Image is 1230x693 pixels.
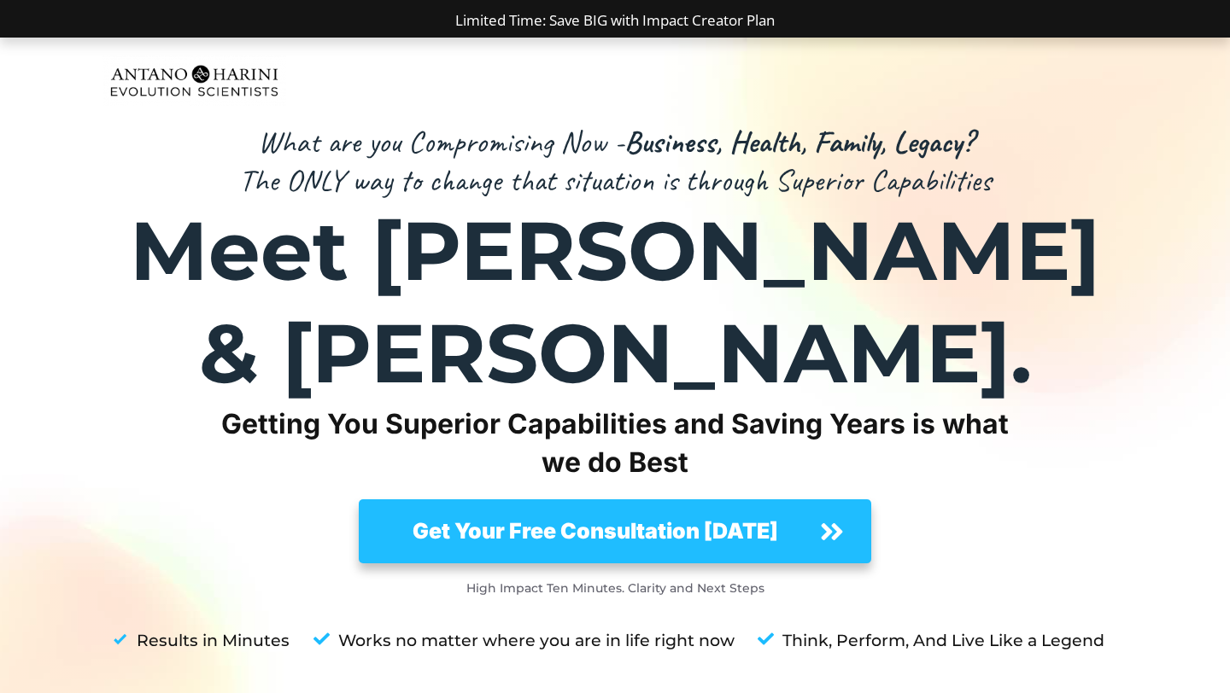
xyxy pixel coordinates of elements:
p: The ONLY way to change that situation is through Superior Capabilities [102,161,1127,200]
strong: High Impact Ten Minutes. Clarity and Next Steps [466,580,764,596]
strong: Results in Minutes [137,631,290,650]
img: Evolution-Scientist (2) [102,55,286,106]
strong: Think, Perform, And Live Like a Legend [782,631,1104,650]
a: Limited Time: Save BIG with Impact Creator Plan [455,10,775,30]
a: Get Your Free Consultation [DATE] [359,499,871,562]
strong: Meet [PERSON_NAME] & [PERSON_NAME]. [130,201,1100,403]
strong: Business, Health, Family, Legacy? [624,122,973,161]
p: What are you Compromising Now - [102,123,1127,161]
strong: Works no matter where you are in life right now [338,631,735,650]
strong: Getting You Superior Capabilities and Saving Years is what we do Best [221,407,1009,479]
strong: Get Your Free Consultation [DATE] [413,518,778,544]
